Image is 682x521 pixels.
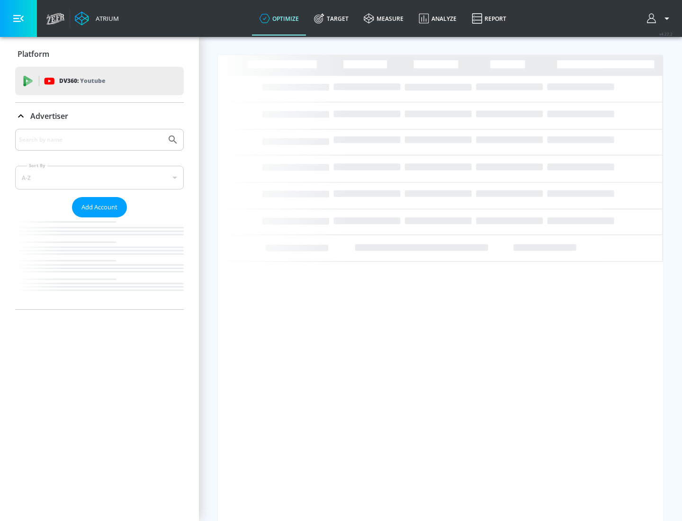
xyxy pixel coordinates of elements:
a: Target [306,1,356,36]
p: DV360: [59,76,105,86]
div: Atrium [92,14,119,23]
button: Add Account [72,197,127,217]
span: Add Account [81,202,117,213]
span: v 4.22.2 [659,31,673,36]
p: Advertiser [30,111,68,121]
div: Advertiser [15,103,184,129]
div: Platform [15,41,184,67]
div: A-Z [15,166,184,189]
p: Platform [18,49,49,59]
div: DV360: Youtube [15,67,184,95]
a: Report [464,1,514,36]
a: measure [356,1,411,36]
label: Sort By [27,162,47,169]
nav: list of Advertiser [15,217,184,309]
a: optimize [252,1,306,36]
div: Advertiser [15,129,184,309]
a: Atrium [75,11,119,26]
a: Analyze [411,1,464,36]
p: Youtube [80,76,105,86]
input: Search by name [19,134,162,146]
